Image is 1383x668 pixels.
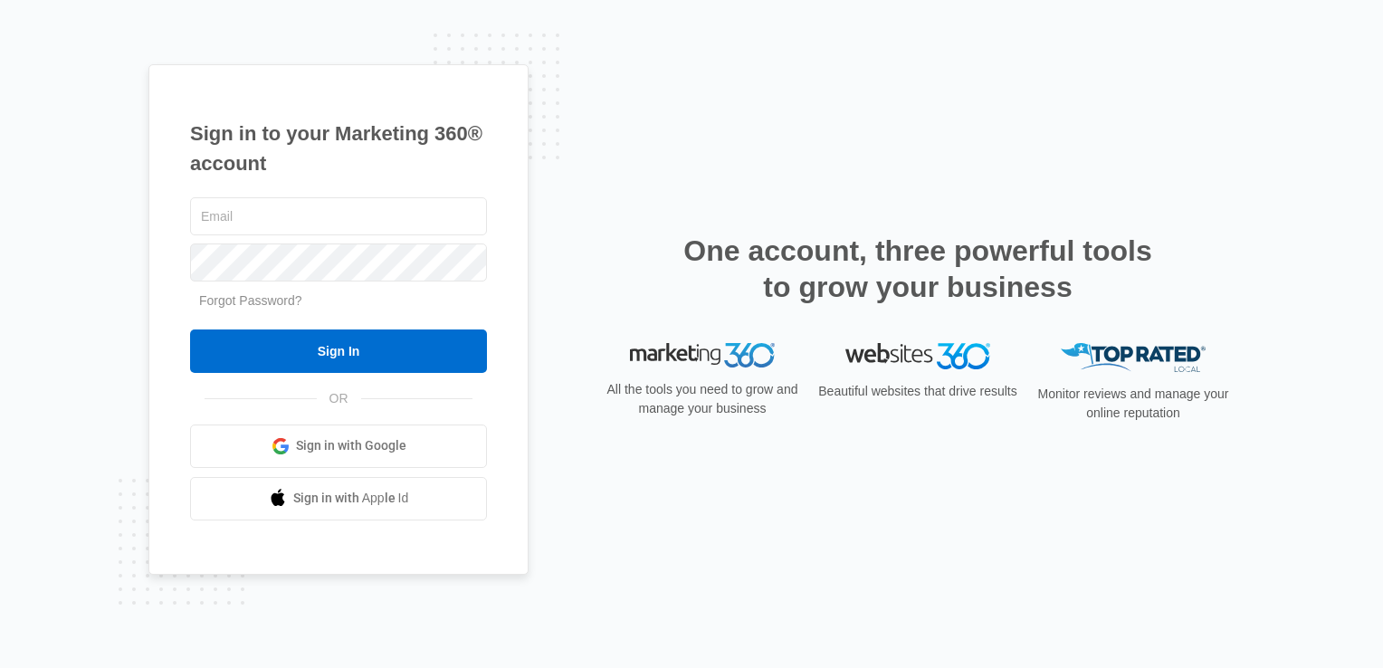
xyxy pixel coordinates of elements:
[601,380,804,418] p: All the tools you need to grow and manage your business
[678,233,1158,305] h2: One account, three powerful tools to grow your business
[630,343,775,368] img: Marketing 360
[190,425,487,468] a: Sign in with Google
[199,293,302,308] a: Forgot Password?
[1061,343,1206,373] img: Top Rated Local
[1032,385,1235,423] p: Monitor reviews and manage your online reputation
[190,119,487,178] h1: Sign in to your Marketing 360® account
[845,343,990,369] img: Websites 360
[190,329,487,373] input: Sign In
[190,197,487,235] input: Email
[317,389,361,408] span: OR
[190,477,487,520] a: Sign in with Apple Id
[296,436,406,455] span: Sign in with Google
[293,489,409,508] span: Sign in with Apple Id
[816,382,1019,401] p: Beautiful websites that drive results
